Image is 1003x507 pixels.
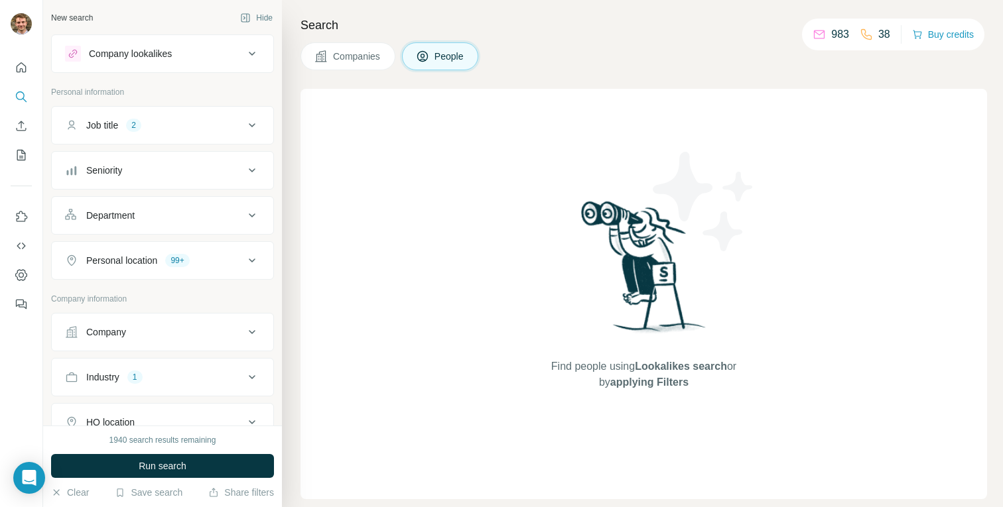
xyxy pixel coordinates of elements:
button: Department [52,199,273,231]
h4: Search [301,16,987,34]
div: 2 [126,119,141,131]
div: Seniority [86,164,122,177]
button: Quick start [11,56,32,80]
button: Dashboard [11,263,32,287]
span: Find people using or by [537,359,750,390]
span: applying Filters [610,376,689,388]
button: Search [11,85,32,109]
div: Industry [86,370,119,384]
button: Company [52,316,273,348]
button: Company lookalikes [52,38,273,70]
div: Department [86,209,135,222]
img: Surfe Illustration - Stars [644,142,764,261]
p: 983 [831,27,849,42]
button: My lists [11,143,32,167]
span: Companies [333,50,381,63]
button: Use Surfe on LinkedIn [11,205,32,229]
div: Company lookalikes [89,47,172,60]
button: Share filters [208,486,274,499]
p: Personal information [51,86,274,98]
button: Run search [51,454,274,478]
button: Industry1 [52,361,273,393]
div: Job title [86,119,118,132]
button: HQ location [52,406,273,438]
span: People [435,50,465,63]
button: Feedback [11,292,32,316]
div: HQ location [86,416,135,429]
div: 99+ [165,254,189,266]
button: Personal location99+ [52,245,273,276]
div: Company [86,325,126,339]
img: Avatar [11,13,32,34]
span: Run search [139,459,186,473]
button: Save search [115,486,182,499]
button: Seniority [52,154,273,186]
p: 38 [878,27,890,42]
div: New search [51,12,93,24]
span: Lookalikes search [635,361,727,372]
button: Buy credits [912,25,974,44]
p: Company information [51,293,274,305]
button: Job title2 [52,109,273,141]
div: Open Intercom Messenger [13,462,45,494]
div: Personal location [86,254,157,267]
div: 1940 search results remaining [109,434,216,446]
img: Surfe Illustration - Woman searching with binoculars [575,197,713,345]
button: Hide [231,8,282,28]
button: Enrich CSV [11,114,32,138]
div: 1 [127,371,143,383]
button: Use Surfe API [11,234,32,258]
button: Clear [51,486,89,499]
